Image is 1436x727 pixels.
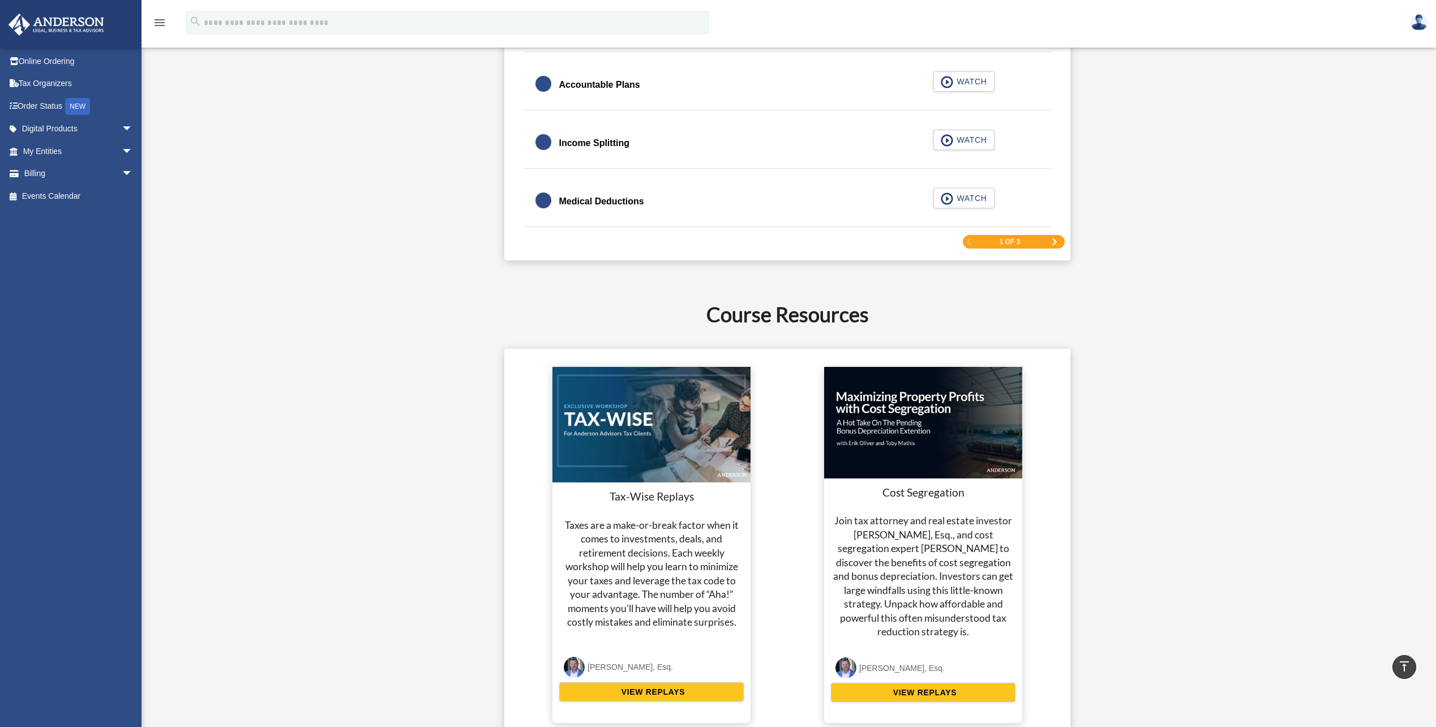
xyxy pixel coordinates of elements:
[559,135,629,151] div: Income Splitting
[953,193,987,204] span: WATCH
[8,118,150,140] a: Digital Productsarrow_drop_down
[153,16,166,29] i: menu
[824,367,1022,478] img: cost-seg-update.jpg
[189,15,202,28] i: search
[835,657,856,678] img: Toby-circle-head.png
[8,140,150,162] a: My Entitiesarrow_drop_down
[618,686,685,698] span: VIEW REPLAYS
[1000,238,1021,245] span: 1 of 3
[933,130,995,150] button: WATCH
[953,134,987,146] span: WATCH
[559,682,744,702] button: VIEW REPLAYS
[8,185,150,207] a: Events Calendar
[559,489,744,504] h3: Tax-Wise Replays
[1411,14,1428,31] img: User Pic
[122,162,144,186] span: arrow_drop_down
[8,72,150,95] a: Tax Organizers
[5,14,108,36] img: Anderson Advisors Platinum Portal
[564,657,585,678] img: Toby-circle-head.png
[831,683,1015,702] button: VIEW REPLAYS
[933,188,995,208] button: WATCH
[588,660,673,674] div: [PERSON_NAME], Esq.
[535,130,1040,157] a: Income Splitting WATCH
[8,95,150,118] a: Order StatusNEW
[859,661,945,675] div: [PERSON_NAME], Esq.
[890,687,957,698] span: VIEW REPLAYS
[831,485,1015,501] h3: Cost Segregation
[559,77,640,93] div: Accountable Plans
[1051,238,1058,246] a: Next Page
[65,98,90,115] div: NEW
[371,300,1204,328] h2: Course Resources
[8,162,150,185] a: Billingarrow_drop_down
[831,514,1015,639] h4: Join tax attorney and real estate investor [PERSON_NAME], Esq., and cost segregation expert [PERS...
[8,50,150,72] a: Online Ordering
[559,194,644,209] div: Medical Deductions
[953,76,987,87] span: WATCH
[559,519,744,630] h4: Taxes are a make-or-break factor when it comes to investments, deals, and retirement decisions. E...
[153,20,166,29] a: menu
[552,367,751,482] img: taxwise-replay.png
[122,118,144,141] span: arrow_drop_down
[1398,660,1411,673] i: vertical_align_top
[933,71,995,92] button: WATCH
[122,140,144,163] span: arrow_drop_down
[1392,655,1416,679] a: vertical_align_top
[535,188,1040,215] a: Medical Deductions WATCH
[535,71,1040,99] a: Accountable Plans WATCH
